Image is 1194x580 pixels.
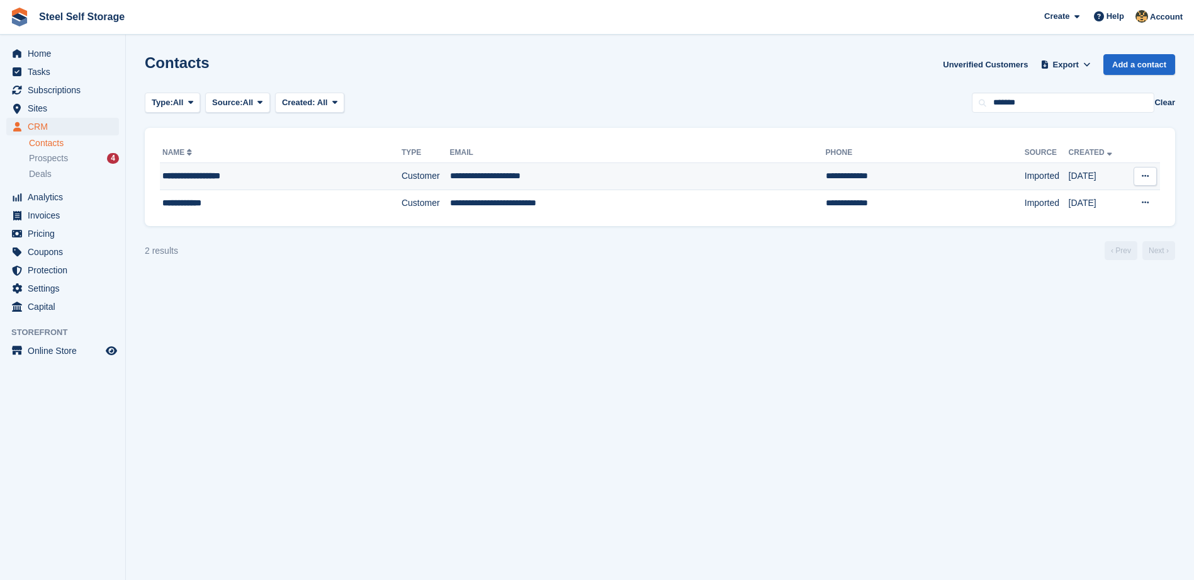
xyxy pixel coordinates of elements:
[152,96,173,109] span: Type:
[28,342,103,360] span: Online Store
[6,243,119,261] a: menu
[826,143,1025,163] th: Phone
[938,54,1033,75] a: Unverified Customers
[1025,143,1069,163] th: Source
[28,225,103,242] span: Pricing
[6,100,119,117] a: menu
[6,225,119,242] a: menu
[205,93,270,113] button: Source: All
[145,244,178,258] div: 2 results
[282,98,315,107] span: Created:
[28,261,103,279] span: Protection
[402,143,450,163] th: Type
[1044,10,1069,23] span: Create
[6,63,119,81] a: menu
[34,6,130,27] a: Steel Self Storage
[104,343,119,358] a: Preview store
[10,8,29,26] img: stora-icon-8386f47178a22dfd0bd8f6a31ec36ba5ce8667c1dd55bd0f319d3a0aa187defe.svg
[1107,10,1124,23] span: Help
[107,153,119,164] div: 4
[6,342,119,360] a: menu
[275,93,344,113] button: Created: All
[6,280,119,297] a: menu
[402,163,450,190] td: Customer
[28,243,103,261] span: Coupons
[1069,148,1115,157] a: Created
[29,137,119,149] a: Contacts
[1053,59,1079,71] span: Export
[1069,190,1127,216] td: [DATE]
[6,188,119,206] a: menu
[11,326,125,339] span: Storefront
[28,280,103,297] span: Settings
[28,188,103,206] span: Analytics
[162,148,194,157] a: Name
[212,96,242,109] span: Source:
[1102,241,1178,260] nav: Page
[1150,11,1183,23] span: Account
[450,143,826,163] th: Email
[6,118,119,135] a: menu
[28,100,103,117] span: Sites
[145,93,200,113] button: Type: All
[1142,241,1175,260] a: Next
[28,45,103,62] span: Home
[29,152,68,164] span: Prospects
[173,96,184,109] span: All
[1105,241,1137,260] a: Previous
[1135,10,1148,23] img: James Steel
[317,98,328,107] span: All
[6,298,119,316] a: menu
[28,81,103,99] span: Subscriptions
[29,152,119,165] a: Prospects 4
[402,190,450,216] td: Customer
[6,81,119,99] a: menu
[1103,54,1175,75] a: Add a contact
[29,168,119,181] a: Deals
[28,118,103,135] span: CRM
[28,63,103,81] span: Tasks
[6,207,119,224] a: menu
[28,207,103,224] span: Invoices
[1025,163,1069,190] td: Imported
[28,298,103,316] span: Capital
[29,168,52,180] span: Deals
[145,54,210,71] h1: Contacts
[243,96,254,109] span: All
[1038,54,1093,75] button: Export
[6,261,119,279] a: menu
[1154,96,1175,109] button: Clear
[1069,163,1127,190] td: [DATE]
[6,45,119,62] a: menu
[1025,190,1069,216] td: Imported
